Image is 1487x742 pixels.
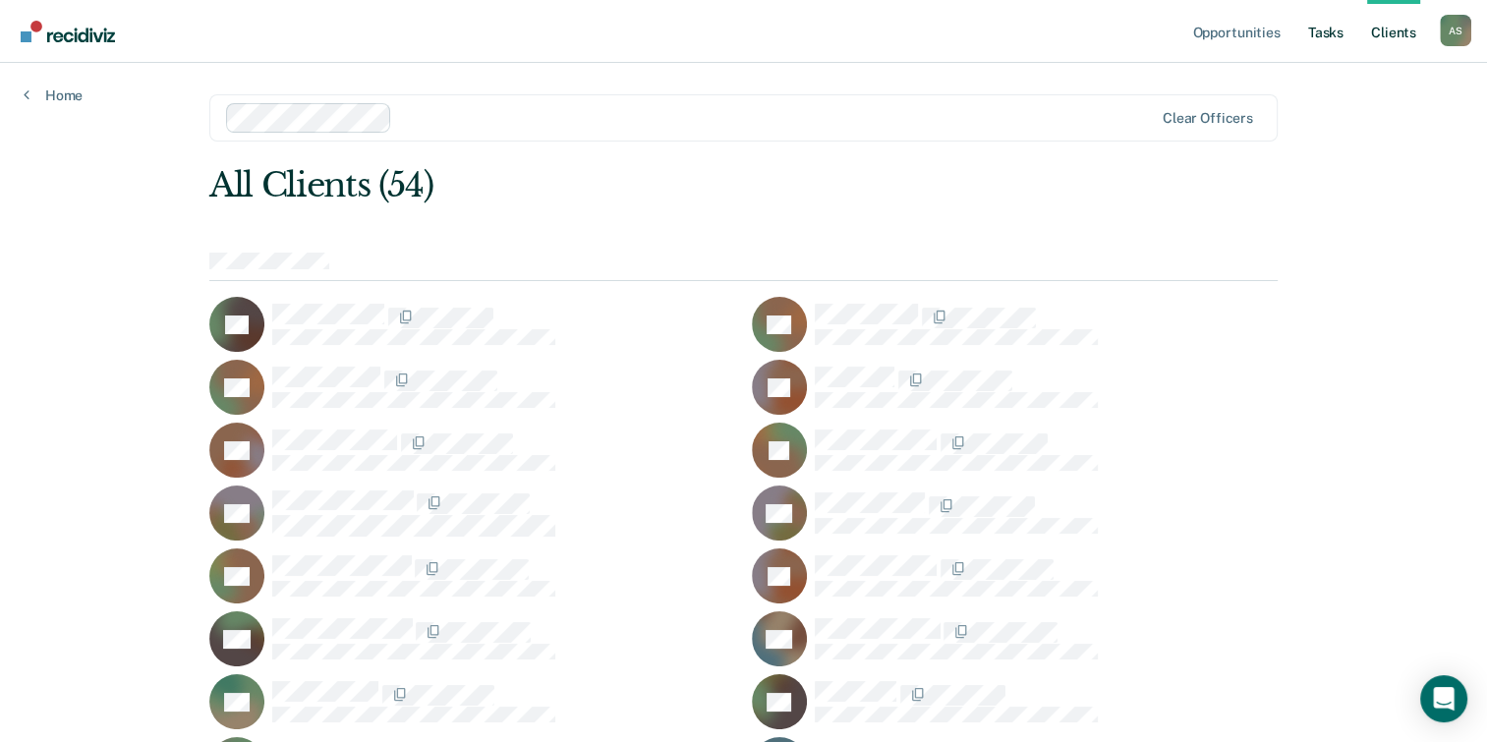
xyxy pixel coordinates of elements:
div: A S [1440,15,1471,46]
a: Home [24,86,83,104]
div: Open Intercom Messenger [1420,675,1467,722]
div: Clear officers [1163,110,1253,127]
button: Profile dropdown button [1440,15,1471,46]
img: Recidiviz [21,21,115,42]
div: All Clients (54) [209,165,1063,205]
